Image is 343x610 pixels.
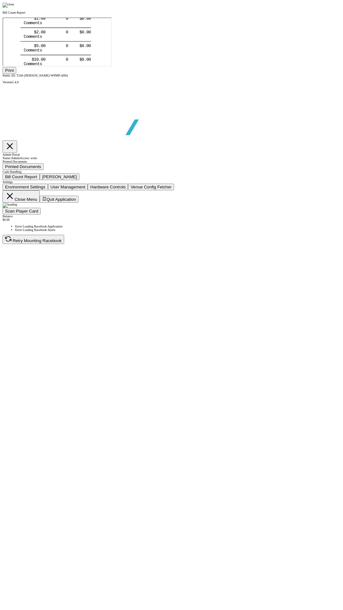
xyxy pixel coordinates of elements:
[32,17,35,21] tspan: n
[83,25,86,30] tspan: 0
[79,25,81,30] tspan: 0
[63,12,65,17] tspan: 0
[38,12,40,17] tspan: 0
[31,12,33,17] tspan: $
[63,39,65,44] tspan: 0
[3,214,340,218] div: Balance
[128,184,174,190] button: Venue Config Fetcher
[36,25,38,30] tspan: .
[83,39,86,44] tspan: 0
[40,39,43,44] tspan: 0
[25,44,28,49] tspan: m
[33,39,36,44] tspan: 0
[21,3,23,8] tspan: C
[85,39,88,44] tspan: 0
[23,44,25,49] tspan: o
[21,44,23,49] tspan: C
[15,225,340,228] li: Error Loading Racebook Application
[3,3,14,8] img: close
[40,25,43,30] tspan: 0
[34,17,37,21] tspan: t
[81,25,84,30] tspan: .
[31,25,33,30] tspan: $
[3,156,340,160] div: Name: Admin Access: write
[81,12,84,17] tspan: .
[34,3,37,8] tspan: t
[34,44,37,49] tspan: t
[15,228,340,232] li: Error Loading Racebook Styles
[32,30,35,35] tspan: n
[3,17,112,66] iframe: ReportvIEWER
[88,184,128,190] button: Hardware Controls
[3,163,44,170] button: Printed Documents
[30,30,32,35] tspan: e
[3,170,340,173] div: Cash Handling
[21,30,23,35] tspan: C
[76,25,79,30] tspan: $
[27,17,30,21] tspan: m
[32,3,35,8] tspan: n
[37,30,39,35] tspan: s
[63,25,65,30] tspan: 0
[33,25,36,30] tspan: 5
[30,17,32,21] tspan: e
[27,44,30,49] tspan: m
[3,180,340,184] div: Settings
[48,184,88,190] button: User Management
[3,208,41,214] button: Scan Player Card
[27,30,30,35] tspan: m
[3,190,40,203] button: Close Menu
[33,12,36,17] tspan: 2
[13,238,62,243] span: Retry Mounting Racebook
[3,160,340,163] div: Printed Documents
[36,12,38,17] tspan: .
[23,17,25,21] tspan: o
[38,25,40,30] tspan: 0
[40,196,78,203] button: Quit Application
[3,173,40,180] button: Bill Count Report
[37,44,39,49] tspan: s
[79,12,81,17] tspan: 0
[85,12,88,17] tspan: 0
[25,17,28,21] tspan: m
[29,39,31,44] tspan: $
[3,235,64,244] button: Retry Mounting Racebook
[76,12,79,17] tspan: $
[23,30,25,35] tspan: o
[3,153,340,156] div: Admin Portal
[3,67,16,74] button: Print
[38,39,40,44] tspan: 0
[36,39,38,44] tspan: .
[3,11,340,14] p: Bill Count Report
[37,3,39,8] tspan: s
[37,17,39,21] tspan: s
[3,74,340,77] div: Public ID:
[30,3,32,8] tspan: e
[40,12,43,17] tspan: 0
[83,12,86,17] tspan: 0
[3,218,340,221] div: $ 0.00
[23,3,25,8] tspan: o
[3,203,17,208] img: loading
[3,80,340,84] div: Version 1.4.0
[81,39,84,44] tspan: .
[27,3,30,8] tspan: m
[32,44,35,49] tspan: n
[25,3,28,8] tspan: m
[85,25,88,30] tspan: 0
[76,39,79,44] tspan: $
[79,39,81,44] tspan: 0
[17,84,199,151] img: global tote logo
[34,30,37,35] tspan: t
[31,39,33,44] tspan: 1
[30,44,32,49] tspan: e
[25,30,28,35] tspan: m
[17,74,68,77] span: T24S-[PERSON_NAME]-WPMP-4JH4
[3,184,48,190] button: Environment Settings
[21,17,23,21] tspan: C
[40,173,80,180] button: [PERSON_NAME]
